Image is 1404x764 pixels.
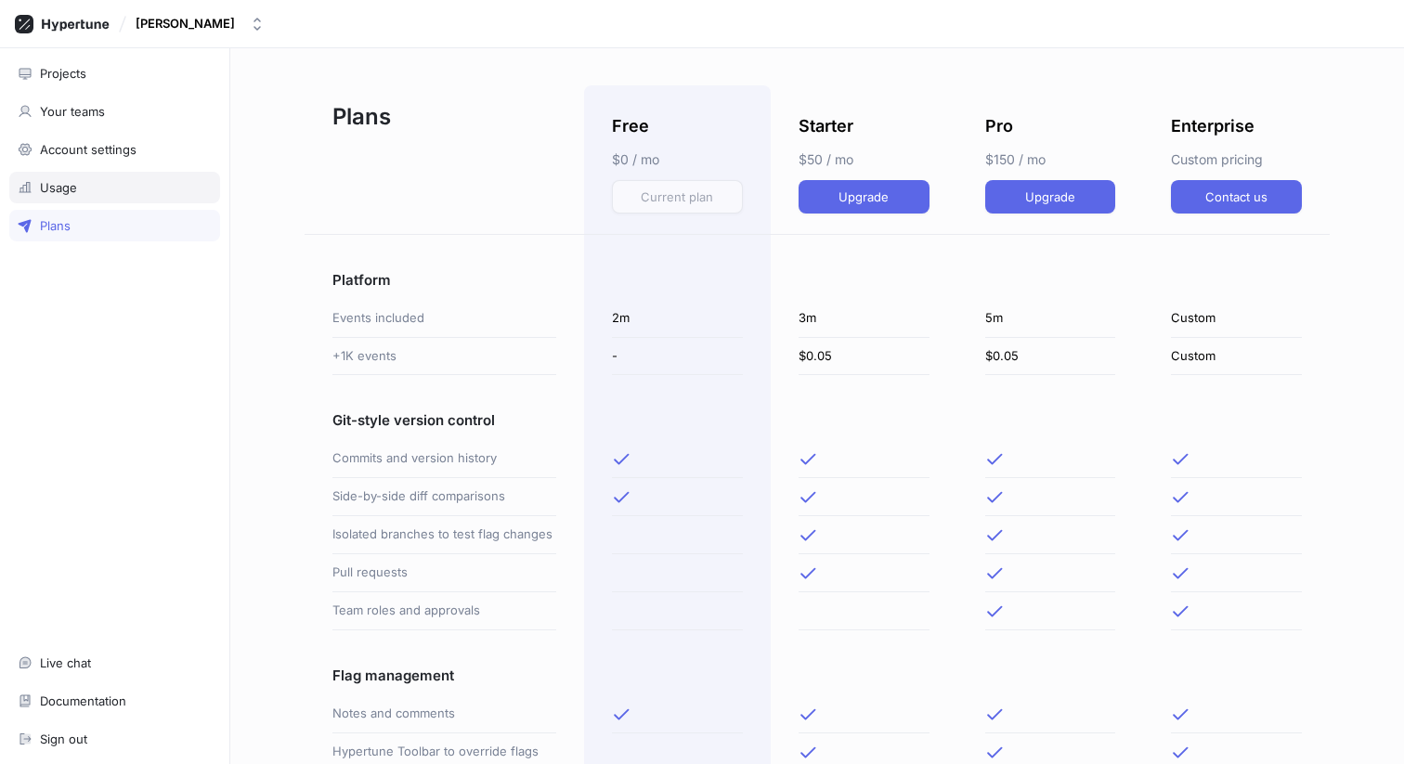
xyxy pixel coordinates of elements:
[799,338,929,376] div: $0.05
[9,210,220,241] a: Plans
[332,516,556,554] div: Isolated branches to test flag changes
[9,96,220,127] a: Your teams
[40,693,126,708] div: Documentation
[332,235,556,300] div: Platform
[1171,300,1302,338] div: Custom
[332,630,556,695] div: Flag management
[40,218,71,233] div: Plans
[1025,191,1075,202] span: Upgrade
[612,113,649,138] p: Free
[332,592,556,630] div: Team roles and approvals
[612,149,743,169] p: $0 / mo
[136,16,235,32] div: [PERSON_NAME]
[332,440,556,478] div: Commits and version history
[40,104,105,119] div: Your teams
[985,300,1116,338] div: 5m
[1171,113,1254,138] p: Enterprise
[799,300,929,338] div: 3m
[9,172,220,203] a: Usage
[305,85,584,235] div: Plans
[799,149,929,169] p: $50 / mo
[985,338,1116,376] div: $0.05
[332,478,556,516] div: Side-by-side diff comparisons
[9,134,220,165] a: Account settings
[838,191,889,202] span: Upgrade
[1171,338,1302,376] div: Custom
[799,180,929,214] button: Upgrade
[985,149,1116,169] p: $150 / mo
[612,338,743,376] div: -
[40,732,87,746] div: Sign out
[332,695,556,733] div: Notes and comments
[1205,191,1267,202] span: Contact us
[128,8,272,39] button: [PERSON_NAME]
[332,554,556,592] div: Pull requests
[1171,149,1302,169] p: Custom pricing
[1171,180,1302,214] button: Contact us
[612,180,743,214] button: Current plan
[9,58,220,89] a: Projects
[612,300,743,338] div: 2m
[985,113,1013,138] p: Pro
[985,180,1116,214] button: Upgrade
[332,300,556,338] div: Events included
[332,338,556,376] div: +1K events
[40,180,77,195] div: Usage
[9,685,220,717] a: Documentation
[799,113,853,138] p: Starter
[332,375,556,440] div: Git-style version control
[40,66,86,81] div: Projects
[641,191,713,202] span: Current plan
[40,142,136,157] div: Account settings
[40,655,91,670] div: Live chat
